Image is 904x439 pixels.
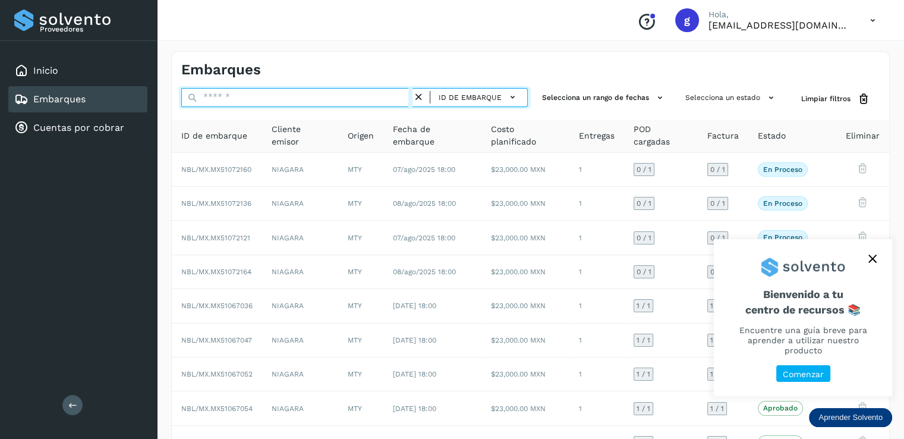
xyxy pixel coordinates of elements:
[710,268,725,275] span: 0 / 1
[181,302,253,310] span: NBL/MX.MX51067036
[33,122,124,133] a: Cuentas por cobrar
[338,255,383,289] td: MTY
[181,130,247,142] span: ID de embarque
[393,268,456,276] span: 08/ago/2025 18:00
[758,130,786,142] span: Estado
[393,234,455,242] span: 07/ago/2025 18:00
[776,365,830,382] button: Comenzar
[637,405,650,412] span: 1 / 1
[637,371,650,378] span: 1 / 1
[262,187,338,221] td: NIAGARA
[569,187,624,221] td: 1
[8,58,147,84] div: Inicio
[8,115,147,141] div: Cuentas por cobrar
[181,61,261,79] h4: Embarques
[481,153,569,187] td: $23,000.00 MXN
[439,92,502,103] span: ID de embarque
[708,20,851,31] p: gzamora@tyaasa.mx
[710,166,725,173] span: 0 / 1
[481,289,569,323] td: $23,000.00 MXN
[338,391,383,425] td: MTY
[272,123,329,148] span: Cliente emisor
[569,289,624,323] td: 1
[569,153,624,187] td: 1
[537,88,671,108] button: Selecciona un rango de fechas
[763,233,802,242] p: En proceso
[338,221,383,255] td: MTY
[708,10,851,20] p: Hola,
[728,288,878,316] span: Bienvenido a tu
[338,187,383,221] td: MTY
[569,221,624,255] td: 1
[181,268,251,276] span: NBL/MX.MX51072164
[262,391,338,425] td: NIAGARA
[710,200,725,207] span: 0 / 1
[710,405,724,412] span: 1 / 1
[637,166,651,173] span: 0 / 1
[181,199,251,208] span: NBL/MX.MX51072136
[637,200,651,207] span: 0 / 1
[338,289,383,323] td: MTY
[763,199,802,208] p: En proceso
[33,93,86,105] a: Embarques
[783,369,824,380] p: Comenzar
[634,123,688,148] span: POD cargadas
[763,165,802,174] p: En proceso
[792,88,880,110] button: Limpiar filtros
[393,404,436,413] span: [DATE] 18:00
[393,370,436,378] span: [DATE] 18:00
[393,165,455,174] span: 07/ago/2025 18:00
[262,221,338,255] td: NIAGARA
[637,234,651,242] span: 0 / 1
[262,289,338,323] td: NIAGARA
[569,358,624,391] td: 1
[8,86,147,112] div: Embarques
[681,88,782,108] button: Selecciona un estado
[569,391,624,425] td: 1
[710,337,724,344] span: 1 / 1
[262,358,338,391] td: NIAGARA
[846,130,880,142] span: Eliminar
[481,221,569,255] td: $23,000.00 MXN
[714,239,892,396] div: Aprender Solvento
[181,370,253,378] span: NBL/MX.MX51067052
[393,336,436,344] span: [DATE] 18:00
[262,324,338,358] td: NIAGARA
[481,324,569,358] td: $23,000.00 MXN
[481,255,569,289] td: $23,000.00 MXN
[637,337,650,344] span: 1 / 1
[569,255,624,289] td: 1
[569,324,624,358] td: 1
[181,234,250,242] span: NBL/MX.MX51072121
[728,325,878,355] p: Encuentre una guía breve para aprender a utilizar nuestro producto
[637,302,650,309] span: 1 / 1
[481,358,569,391] td: $23,000.00 MXN
[710,302,724,309] span: 1 / 1
[707,130,739,142] span: Factura
[481,391,569,425] td: $23,000.00 MXN
[33,65,58,76] a: Inicio
[818,413,883,422] p: Aprender Solvento
[393,302,436,310] span: [DATE] 18:00
[864,250,881,268] button: close,
[393,123,471,148] span: Fecha de embarque
[393,199,456,208] span: 08/ago/2025 18:00
[491,123,560,148] span: Costo planificado
[181,404,253,413] span: NBL/MX.MX51067054
[763,404,798,412] p: Aprobado
[262,255,338,289] td: NIAGARA
[801,93,851,104] span: Limpiar filtros
[181,336,252,344] span: NBL/MX.MX51067047
[40,25,143,33] p: Proveedores
[809,408,892,427] div: Aprender Solvento
[710,371,724,378] span: 1 / 1
[579,130,615,142] span: Entregas
[728,303,878,316] p: centro de recursos 📚
[338,153,383,187] td: MTY
[338,324,383,358] td: MTY
[262,153,338,187] td: NIAGARA
[348,130,374,142] span: Origen
[181,165,251,174] span: NBL/MX.MX51072160
[637,268,651,275] span: 0 / 1
[710,234,725,242] span: 0 / 1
